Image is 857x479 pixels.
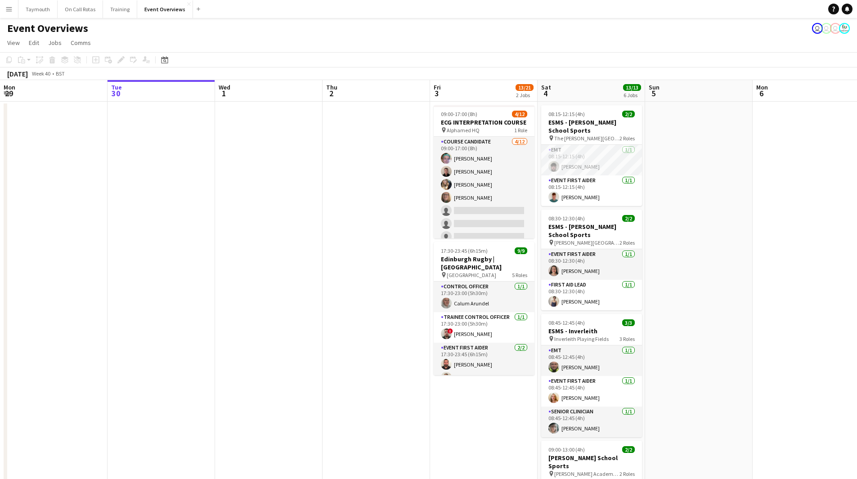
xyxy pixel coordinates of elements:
[554,135,619,142] span: The [PERSON_NAME][GEOGRAPHIC_DATA]
[56,70,65,77] div: BST
[25,37,43,49] a: Edit
[48,39,62,47] span: Jobs
[110,88,122,98] span: 30
[103,0,137,18] button: Training
[4,37,23,49] a: View
[755,88,768,98] span: 6
[619,336,635,342] span: 3 Roles
[548,111,585,117] span: 08:15-12:15 (4h)
[514,127,527,134] span: 1 Role
[448,328,453,334] span: !
[447,272,496,278] span: [GEOGRAPHIC_DATA]
[554,336,609,342] span: Inverleith Playing Fields
[541,118,642,134] h3: ESMS - [PERSON_NAME] School Sports
[649,83,660,91] span: Sun
[541,210,642,310] app-job-card: 08:30-12:30 (4h)2/2ESMS - [PERSON_NAME] School Sports [PERSON_NAME][GEOGRAPHIC_DATA]2 RolesEvent ...
[71,39,91,47] span: Comms
[541,407,642,437] app-card-role: Senior Clinician1/108:45-12:45 (4h)[PERSON_NAME]
[756,83,768,91] span: Mon
[554,470,619,477] span: [PERSON_NAME] Academy Playing Fields
[619,470,635,477] span: 2 Roles
[441,247,488,254] span: 17:30-23:45 (6h15m)
[839,23,850,34] app-user-avatar: Operations Manager
[548,319,585,326] span: 08:45-12:45 (4h)
[516,92,533,98] div: 2 Jobs
[515,247,527,254] span: 9/9
[541,145,642,175] app-card-role: EMT1/108:15-12:15 (4h)[PERSON_NAME]
[111,83,122,91] span: Tue
[541,327,642,335] h3: ESMS - Inverleith
[624,92,641,98] div: 6 Jobs
[619,239,635,246] span: 2 Roles
[541,223,642,239] h3: ESMS - [PERSON_NAME] School Sports
[554,239,619,246] span: [PERSON_NAME][GEOGRAPHIC_DATA]
[4,83,15,91] span: Mon
[326,83,337,91] span: Thu
[7,39,20,47] span: View
[541,249,642,280] app-card-role: Event First Aider1/108:30-12:30 (4h)[PERSON_NAME]
[45,37,65,49] a: Jobs
[137,0,193,18] button: Event Overviews
[434,105,534,238] app-job-card: 09:00-17:00 (8h)4/12ECG INTERPRETATION COURSE Alphamed HQ1 RoleCourse Candidate4/1209:00-17:00 (8...
[548,215,585,222] span: 08:30-12:30 (4h)
[812,23,823,34] app-user-avatar: Operations Team
[434,83,441,91] span: Fri
[7,69,28,78] div: [DATE]
[541,175,642,206] app-card-role: Event First Aider1/108:15-12:15 (4h)[PERSON_NAME]
[325,88,337,98] span: 2
[622,446,635,453] span: 2/2
[541,83,551,91] span: Sat
[622,319,635,326] span: 3/3
[516,84,534,91] span: 13/21
[622,111,635,117] span: 2/2
[67,37,94,49] a: Comms
[623,84,641,91] span: 13/13
[434,343,534,386] app-card-role: Event First Aider2/217:30-23:45 (6h15m)[PERSON_NAME][PERSON_NAME]
[2,88,15,98] span: 29
[432,88,441,98] span: 3
[434,312,534,343] app-card-role: Trainee Control Officer1/117:30-23:00 (5h30m)![PERSON_NAME]
[821,23,832,34] app-user-avatar: Operations Team
[541,280,642,310] app-card-role: First Aid Lead1/108:30-12:30 (4h)[PERSON_NAME]
[29,39,39,47] span: Edit
[58,0,103,18] button: On Call Rotas
[434,282,534,312] app-card-role: Control Officer1/117:30-23:00 (5h30m)Calum Arundel
[541,105,642,206] app-job-card: 08:15-12:15 (4h)2/2ESMS - [PERSON_NAME] School Sports The [PERSON_NAME][GEOGRAPHIC_DATA]2 RolesEM...
[647,88,660,98] span: 5
[622,215,635,222] span: 2/2
[541,314,642,437] app-job-card: 08:45-12:45 (4h)3/3ESMS - Inverleith Inverleith Playing Fields3 RolesEMT1/108:45-12:45 (4h)[PERSO...
[619,135,635,142] span: 2 Roles
[434,255,534,271] h3: Edinburgh Rugby | [GEOGRAPHIC_DATA]
[830,23,841,34] app-user-avatar: Operations Team
[434,118,534,126] h3: ECG INTERPRETATION COURSE
[512,111,527,117] span: 4/12
[18,0,58,18] button: Taymouth
[434,242,534,375] app-job-card: 17:30-23:45 (6h15m)9/9Edinburgh Rugby | [GEOGRAPHIC_DATA] [GEOGRAPHIC_DATA]5 RolesControl Officer...
[434,137,534,311] app-card-role: Course Candidate4/1209:00-17:00 (8h)[PERSON_NAME][PERSON_NAME][PERSON_NAME][PERSON_NAME]
[30,70,52,77] span: Week 40
[447,127,480,134] span: Alphamed HQ
[7,22,88,35] h1: Event Overviews
[219,83,230,91] span: Wed
[541,376,642,407] app-card-role: Event First Aider1/108:45-12:45 (4h)[PERSON_NAME]
[512,272,527,278] span: 5 Roles
[541,454,642,470] h3: [PERSON_NAME] School Sports
[541,345,642,376] app-card-role: EMT1/108:45-12:45 (4h)[PERSON_NAME]
[540,88,551,98] span: 4
[217,88,230,98] span: 1
[441,111,477,117] span: 09:00-17:00 (8h)
[548,446,585,453] span: 09:00-13:00 (4h)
